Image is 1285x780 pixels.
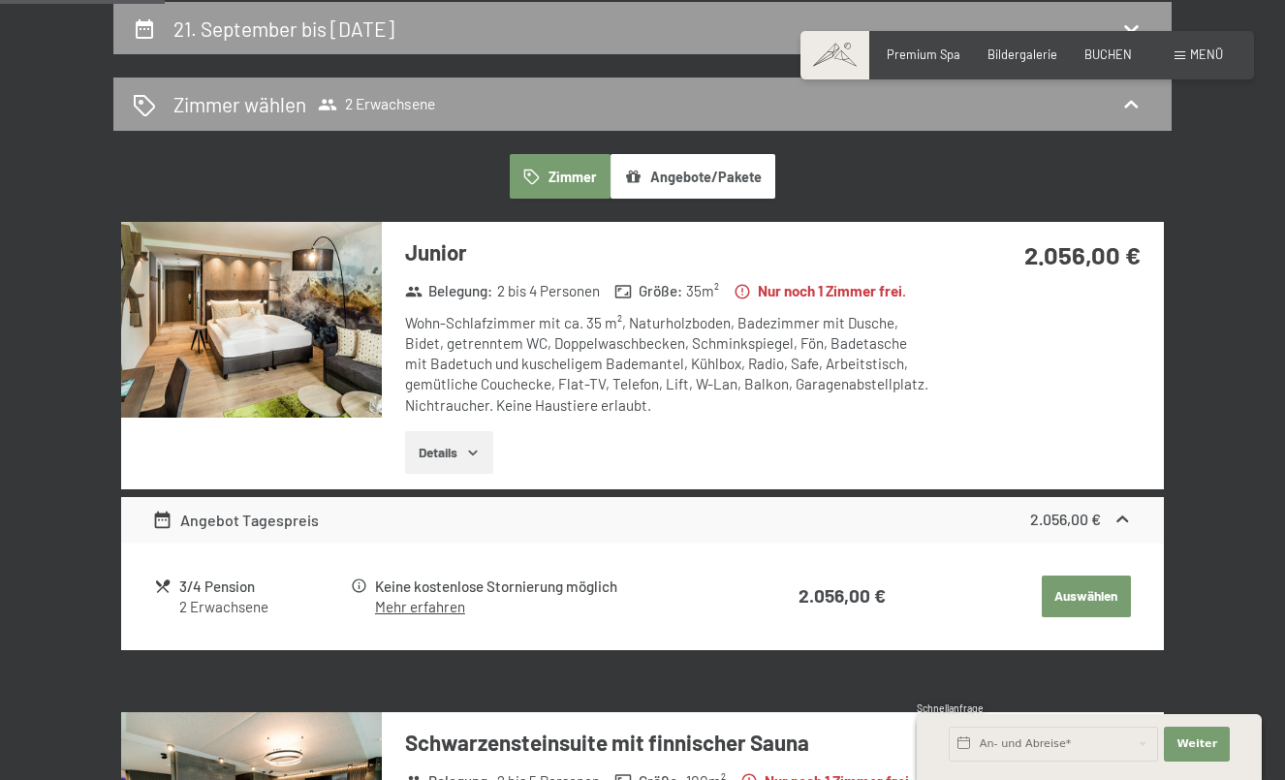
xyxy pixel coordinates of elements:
a: Mehr erfahren [375,598,465,615]
strong: Größe : [614,281,682,301]
div: Wohn-Schlafzimmer mit ca. 35 m², Naturholzboden, Badezimmer mit Dusche, Bidet, getrenntem WC, Dop... [405,313,929,416]
strong: Nur noch 1 Zimmer frei. [734,281,906,301]
strong: Belegung : [405,281,493,301]
button: Angebote/Pakete [611,154,775,199]
div: Keine kostenlose Stornierung möglich [375,576,738,598]
div: Angebot Tagespreis [152,509,319,532]
img: mss_renderimg.php [121,222,382,418]
button: Auswählen [1042,576,1131,618]
strong: 2.056,00 € [1024,239,1141,269]
span: Menü [1190,47,1223,62]
span: 35 m² [686,281,719,301]
strong: 2.056,00 € [799,584,886,607]
div: 2 Erwachsene [179,597,349,617]
h3: Junior [405,237,929,267]
span: Weiter [1176,736,1217,752]
div: Angebot Tagespreis2.056,00 € [121,497,1164,544]
div: 3/4 Pension [179,576,349,598]
a: BUCHEN [1084,47,1132,62]
a: Premium Spa [887,47,960,62]
h2: Zimmer wählen [173,90,306,118]
span: Schnellanfrage [917,702,984,714]
h2: 21. September bis [DATE] [173,16,394,41]
a: Bildergalerie [987,47,1057,62]
button: Details [405,431,493,474]
button: Zimmer [510,154,611,199]
span: 2 Erwachsene [318,95,435,114]
strong: 2.056,00 € [1030,510,1101,528]
h3: Schwarzensteinsuite mit finnischer Sauna [405,728,929,758]
span: 2 bis 4 Personen [497,281,600,301]
button: Weiter [1164,727,1230,762]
